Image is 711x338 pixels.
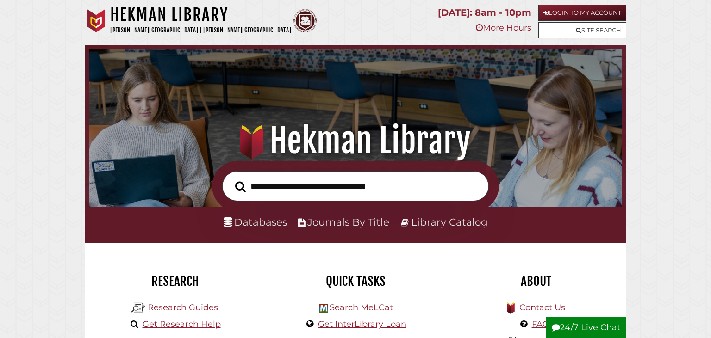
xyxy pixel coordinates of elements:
[307,216,389,228] a: Journals By Title
[224,216,287,228] a: Databases
[231,178,250,195] button: Search
[272,273,439,289] h2: Quick Tasks
[538,5,626,21] a: Login to My Account
[476,23,531,33] a: More Hours
[100,120,611,161] h1: Hekman Library
[85,9,108,32] img: Calvin University
[438,5,531,21] p: [DATE]: 8am - 10pm
[319,304,328,313] img: Hekman Library Logo
[293,9,317,32] img: Calvin Theological Seminary
[330,302,393,313] a: Search MeLCat
[235,181,246,193] i: Search
[143,319,221,329] a: Get Research Help
[110,25,291,36] p: [PERSON_NAME][GEOGRAPHIC_DATA] | [PERSON_NAME][GEOGRAPHIC_DATA]
[411,216,488,228] a: Library Catalog
[110,5,291,25] h1: Hekman Library
[538,22,626,38] a: Site Search
[519,302,565,313] a: Contact Us
[532,319,554,329] a: FAQs
[131,301,145,315] img: Hekman Library Logo
[148,302,218,313] a: Research Guides
[453,273,619,289] h2: About
[318,319,406,329] a: Get InterLibrary Loan
[92,273,258,289] h2: Research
